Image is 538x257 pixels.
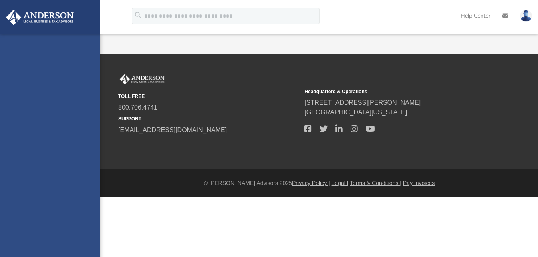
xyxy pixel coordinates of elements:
small: TOLL FREE [118,93,299,100]
a: menu [108,15,118,21]
i: search [134,11,143,20]
a: 800.706.4741 [118,104,157,111]
small: Headquarters & Operations [304,88,485,95]
i: menu [108,11,118,21]
img: User Pic [520,10,532,22]
a: Privacy Policy | [292,180,330,186]
a: Pay Invoices [403,180,435,186]
a: [EMAIL_ADDRESS][DOMAIN_NAME] [118,126,227,133]
img: Anderson Advisors Platinum Portal [118,74,166,84]
a: Terms & Conditions | [350,180,401,186]
img: Anderson Advisors Platinum Portal [4,10,76,25]
a: [STREET_ADDRESS][PERSON_NAME] [304,99,421,106]
div: © [PERSON_NAME] Advisors 2025 [100,179,538,187]
a: Legal | [332,180,349,186]
a: [GEOGRAPHIC_DATA][US_STATE] [304,109,407,116]
small: SUPPORT [118,115,299,122]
